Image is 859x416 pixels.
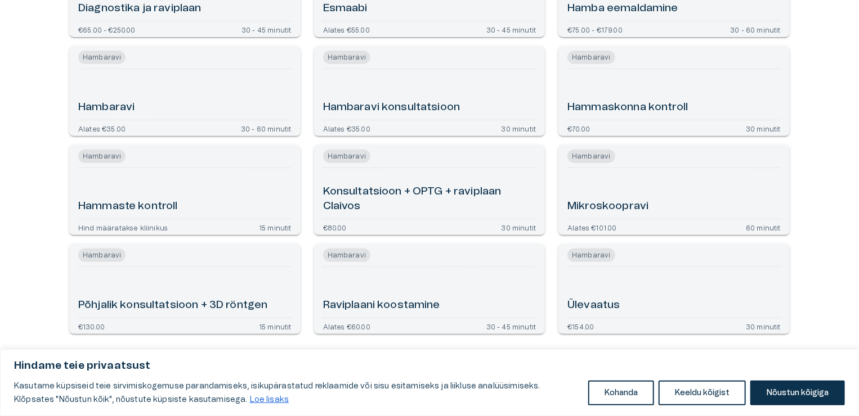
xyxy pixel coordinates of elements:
[746,323,781,329] p: 30 minutit
[78,248,126,262] span: Hambaravi
[567,100,688,115] h6: Hammaskonna kontroll
[567,125,590,132] p: €70.00
[567,199,648,214] h6: Mikroskoopravi
[558,244,790,334] a: Open service booking details
[486,323,536,329] p: 30 - 45 minutit
[323,125,370,132] p: Alates €35.00
[567,298,620,313] h6: Ülevaatus
[486,26,536,33] p: 30 - 45 minutit
[558,46,790,136] a: Open service booking details
[323,1,368,16] h6: Esmaabi
[78,1,202,16] h6: Diagnostika ja raviplaan
[746,224,781,230] p: 60 minutit
[567,51,615,64] span: Hambaravi
[241,26,292,33] p: 30 - 45 minutit
[78,125,126,132] p: Alates €35.00
[323,298,440,313] h6: Raviplaani koostamine
[78,199,178,214] h6: Hammaste kontroll
[567,26,623,33] p: €75.00 - €179.00
[323,26,370,33] p: Alates €55.00
[746,125,781,132] p: 30 minutit
[567,224,616,230] p: Alates €101.00
[567,248,615,262] span: Hambaravi
[69,46,301,136] a: Open service booking details
[558,145,790,235] a: Open service booking details
[323,51,370,64] span: Hambaravi
[259,323,292,329] p: 15 minutit
[567,323,594,329] p: €154.00
[323,323,370,329] p: Alates €60.00
[323,184,536,214] h6: Konsultatsioon + OPTG + raviplaan Claivos
[323,100,460,115] h6: Hambaravi konsultatsioon
[502,125,536,132] p: 30 minutit
[323,224,347,230] p: €80.00
[659,381,746,405] button: Keeldu kõigist
[78,298,267,313] h6: Põhjalik konsultatsioon + 3D röntgen
[78,26,136,33] p: €65.00 - €250.00
[588,381,654,405] button: Kohanda
[57,9,74,18] span: Help
[314,46,545,136] a: Open service booking details
[259,224,292,230] p: 15 minutit
[14,379,580,406] p: Kasutame küpsiseid teie sirvimiskogemuse parandamiseks, isikupärastatud reklaamide või sisu esita...
[323,248,370,262] span: Hambaravi
[314,244,545,334] a: Open service booking details
[78,150,126,163] span: Hambaravi
[78,323,105,329] p: €130.00
[78,224,168,230] p: Hind määratakse kliinikus
[249,395,290,404] a: Loe lisaks
[69,244,301,334] a: Open service booking details
[314,145,545,235] a: Open service booking details
[567,1,678,16] h6: Hamba eemaldamine
[502,224,536,230] p: 30 minutit
[567,150,615,163] span: Hambaravi
[750,381,845,405] button: Nõustun kõigiga
[78,51,126,64] span: Hambaravi
[78,100,135,115] h6: Hambaravi
[241,125,292,132] p: 30 - 60 minutit
[323,150,370,163] span: Hambaravi
[730,26,781,33] p: 30 - 60 minutit
[14,359,845,373] p: Hindame teie privaatsust
[69,145,301,235] a: Open service booking details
